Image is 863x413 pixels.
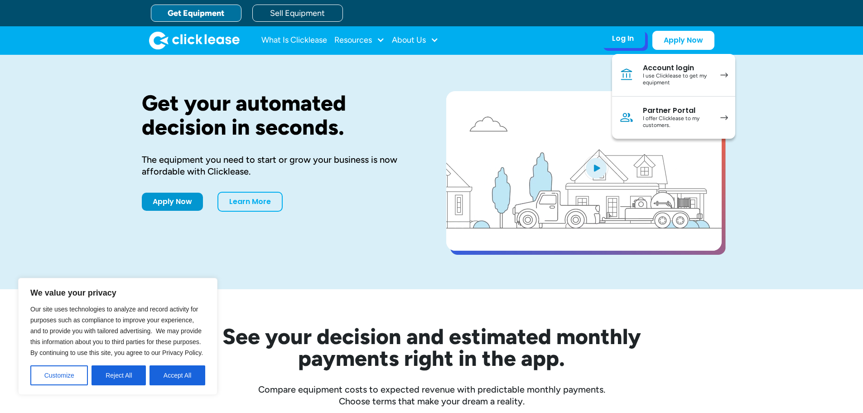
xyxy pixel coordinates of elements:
[30,365,88,385] button: Customize
[92,365,146,385] button: Reject All
[30,306,203,356] span: Our site uses technologies to analyze and record activity for purposes such as compliance to impr...
[612,54,735,97] a: Account loginI use Clicklease to get my equipment
[612,34,634,43] div: Log In
[643,106,711,115] div: Partner Portal
[149,31,240,49] a: home
[334,31,385,49] div: Resources
[619,110,634,125] img: Person icon
[720,73,728,78] img: arrow
[643,63,711,73] div: Account login
[619,68,634,82] img: Bank icon
[252,5,343,22] a: Sell Equipment
[584,155,608,180] img: Blue play button logo on a light blue circular background
[142,193,203,211] a: Apply Now
[149,31,240,49] img: Clicklease logo
[643,115,711,129] div: I offer Clicklease to my customers.
[720,115,728,120] img: arrow
[18,278,217,395] div: We value your privacy
[612,97,735,139] a: Partner PortalI offer Clicklease to my customers.
[217,192,283,212] a: Learn More
[30,287,205,298] p: We value your privacy
[392,31,439,49] div: About Us
[151,5,241,22] a: Get Equipment
[446,91,722,251] a: open lightbox
[149,365,205,385] button: Accept All
[142,91,417,139] h1: Get your automated decision in seconds.
[652,31,714,50] a: Apply Now
[643,73,711,87] div: I use Clicklease to get my equipment
[142,384,722,407] div: Compare equipment costs to expected revenue with predictable monthly payments. Choose terms that ...
[612,54,735,139] nav: Log In
[142,154,417,177] div: The equipment you need to start or grow your business is now affordable with Clicklease.
[178,326,685,369] h2: See your decision and estimated monthly payments right in the app.
[261,31,327,49] a: What Is Clicklease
